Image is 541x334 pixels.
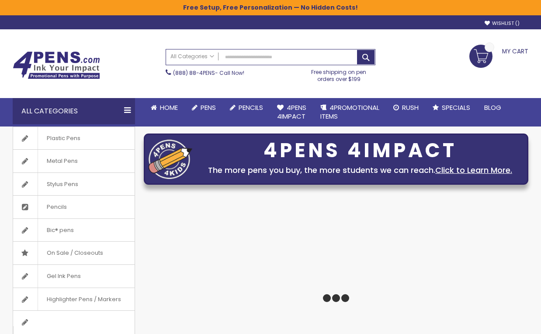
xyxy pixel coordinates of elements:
[38,219,83,242] span: Bic® pens
[38,150,87,172] span: Metal Pens
[223,98,270,117] a: Pencils
[13,219,135,242] a: Bic® pens
[442,103,470,112] span: Specials
[386,98,426,117] a: Rush
[13,265,135,288] a: Gel Ink Pens
[402,103,419,112] span: Rush
[13,288,135,311] a: Highlighter Pens / Markers
[13,150,135,172] a: Metal Pens
[173,69,215,77] a: (888) 88-4PENS
[38,173,87,196] span: Stylus Pens
[185,98,223,117] a: Pens
[239,103,263,112] span: Pencils
[13,196,135,218] a: Pencils
[270,98,313,127] a: 4Pens4impact
[144,98,185,117] a: Home
[426,98,477,117] a: Specials
[38,265,90,288] span: Gel Ink Pens
[170,53,214,60] span: All Categories
[313,98,386,127] a: 4PROMOTIONALITEMS
[173,69,244,77] span: - Call Now!
[320,103,379,121] span: 4PROMOTIONAL ITEMS
[485,20,520,27] a: Wishlist
[38,127,89,150] span: Plastic Pens
[13,98,135,124] div: All Categories
[38,196,76,218] span: Pencils
[38,288,130,311] span: Highlighter Pens / Markers
[197,141,524,160] div: 4PENS 4IMPACT
[13,127,135,150] a: Plastic Pens
[484,103,501,112] span: Blog
[166,49,218,64] a: All Categories
[201,103,216,112] span: Pens
[302,65,376,83] div: Free shipping on pen orders over $199
[149,139,192,179] img: four_pen_logo.png
[13,242,135,264] a: On Sale / Closeouts
[13,173,135,196] a: Stylus Pens
[477,98,508,117] a: Blog
[13,51,100,79] img: 4Pens Custom Pens and Promotional Products
[160,103,178,112] span: Home
[197,164,524,176] div: The more pens you buy, the more students we can reach.
[435,165,512,176] a: Click to Learn More.
[38,242,112,264] span: On Sale / Closeouts
[277,103,306,121] span: 4Pens 4impact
